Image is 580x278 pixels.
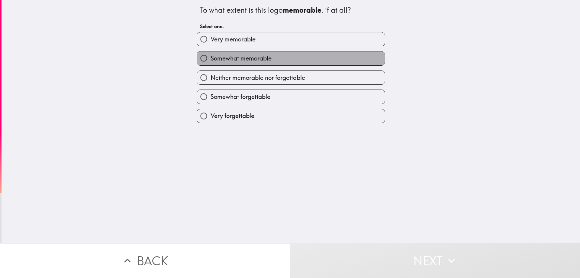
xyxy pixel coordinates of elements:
[211,93,270,101] span: Somewhat forgettable
[211,112,254,120] span: Very forgettable
[211,74,305,82] span: Neither memorable nor forgettable
[211,35,256,44] span: Very memorable
[197,71,385,84] button: Neither memorable nor forgettable
[197,51,385,65] button: Somewhat memorable
[197,90,385,103] button: Somewhat forgettable
[197,109,385,123] button: Very forgettable
[211,54,272,63] span: Somewhat memorable
[200,5,382,15] div: To what extent is this logo , if at all?
[290,243,580,278] button: Next
[197,32,385,46] button: Very memorable
[200,23,382,30] h6: Select one.
[283,5,321,15] b: memorable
